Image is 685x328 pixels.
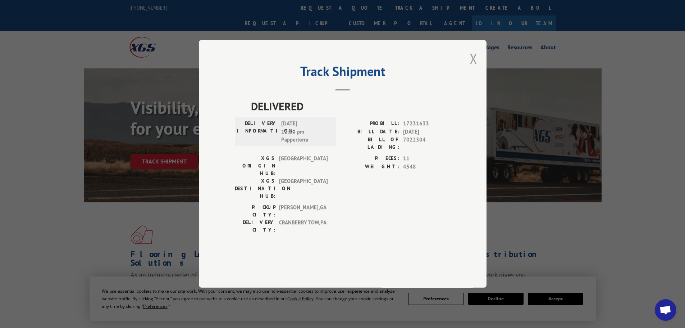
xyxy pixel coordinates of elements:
[403,136,451,151] span: 7022304
[279,178,328,200] span: [GEOGRAPHIC_DATA]
[235,155,275,178] label: XGS ORIGIN HUB:
[279,219,328,234] span: CRANBERRY TOW , PA
[235,219,275,234] label: DELIVERY CITY:
[343,128,399,136] label: BILL DATE:
[343,163,399,171] label: WEIGHT:
[343,136,399,151] label: BILL OF LADING:
[235,178,275,200] label: XGS DESTINATION HUB:
[343,155,399,163] label: PIECES:
[279,204,328,219] span: [PERSON_NAME] , GA
[403,128,451,136] span: [DATE]
[470,49,478,68] button: Close modal
[281,120,330,144] span: [DATE] 12:10 pm Papperterra
[655,299,676,321] div: Open chat
[235,66,451,80] h2: Track Shipment
[403,163,451,171] span: 4548
[251,98,451,114] span: DELIVERED
[343,120,399,128] label: PROBILL:
[403,155,451,163] span: 11
[237,120,278,144] label: DELIVERY INFORMATION:
[403,120,451,128] span: 17231633
[279,155,328,178] span: [GEOGRAPHIC_DATA]
[235,204,275,219] label: PICKUP CITY:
